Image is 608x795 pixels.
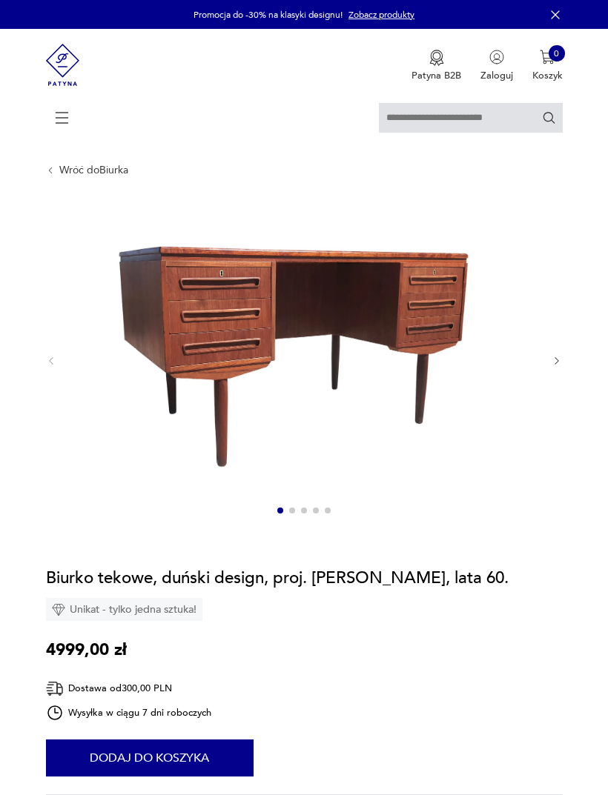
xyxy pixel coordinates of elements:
img: Ikona dostawy [46,679,64,698]
p: Koszyk [532,69,563,82]
img: Zdjęcie produktu Biurko tekowe, duński design, proj. J. Svenstrup, Dania, lata 60. [68,200,535,519]
button: Szukaj [542,110,556,124]
img: Ikona diamentu [52,603,65,616]
p: 4999,00 zł [46,639,127,661]
img: Ikona koszyka [540,50,555,64]
img: Patyna - sklep z meblami i dekoracjami vintage [46,29,80,101]
p: Zaloguj [480,69,513,82]
img: Ikonka użytkownika [489,50,504,64]
p: Patyna B2B [412,69,461,82]
a: Zobacz produkty [348,9,414,21]
p: Promocja do -30% na klasyki designu! [194,9,343,21]
a: Wróć doBiurka [59,164,128,176]
button: 0Koszyk [532,50,563,82]
button: Zaloguj [480,50,513,82]
div: Unikat - tylko jedna sztuka! [46,598,202,621]
button: Dodaj do koszyka [46,739,254,776]
div: Dostawa od 300,00 PLN [46,679,211,698]
button: Patyna B2B [412,50,461,82]
img: Ikona medalu [429,50,444,66]
a: Ikona medaluPatyna B2B [412,50,461,82]
div: Wysyłka w ciągu 7 dni roboczych [46,704,211,722]
div: 0 [549,45,565,61]
h1: Biurko tekowe, duński design, proj. [PERSON_NAME], lata 60. [46,567,509,589]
